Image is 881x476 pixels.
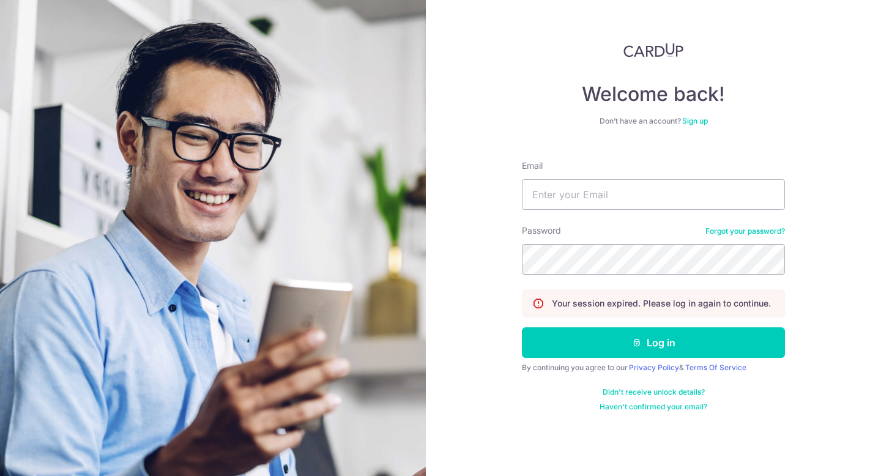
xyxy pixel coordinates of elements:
[522,327,785,358] button: Log in
[522,82,785,106] h4: Welcome back!
[522,363,785,373] div: By continuing you agree to our &
[522,116,785,126] div: Don’t have an account?
[705,226,785,236] a: Forgot your password?
[522,225,561,237] label: Password
[600,402,707,412] a: Haven't confirmed your email?
[623,43,683,58] img: CardUp Logo
[552,297,771,310] p: Your session expired. Please log in again to continue.
[682,116,708,125] a: Sign up
[603,387,705,397] a: Didn't receive unlock details?
[685,363,746,372] a: Terms Of Service
[522,160,543,172] label: Email
[522,179,785,210] input: Enter your Email
[629,363,679,372] a: Privacy Policy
